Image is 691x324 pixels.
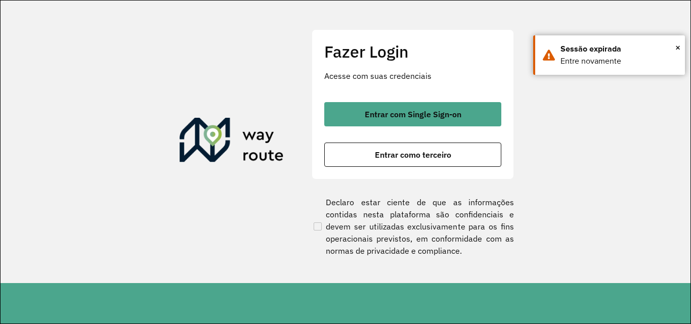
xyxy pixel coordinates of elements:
[675,40,680,55] button: Close
[560,55,677,67] div: Entre novamente
[324,70,501,82] p: Acesse com suas credenciais
[375,151,451,159] span: Entrar como terceiro
[180,118,284,166] img: Roteirizador AmbevTech
[324,42,501,61] h2: Fazer Login
[675,40,680,55] span: ×
[324,143,501,167] button: button
[560,43,677,55] div: Sessão expirada
[312,196,514,257] label: Declaro estar ciente de que as informações contidas nesta plataforma são confidenciais e devem se...
[324,102,501,126] button: button
[365,110,461,118] span: Entrar com Single Sign-on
